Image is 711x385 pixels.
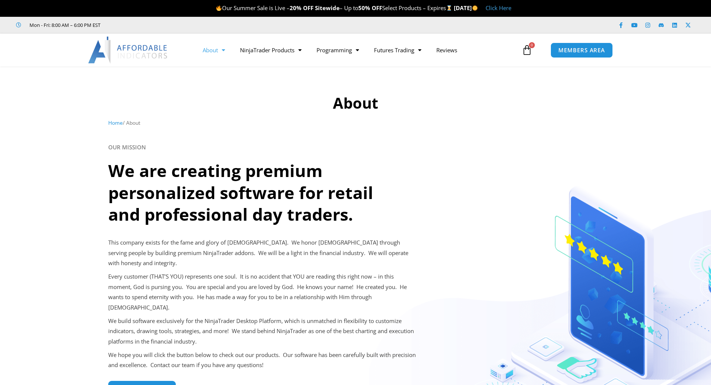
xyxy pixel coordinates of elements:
a: MEMBERS AREA [551,43,613,58]
strong: 20% OFF [290,4,314,12]
p: We build software exclusively for the NinjaTrader Desktop Platform, which is unmatched in flexibi... [108,316,416,347]
span: Mon - Fri: 8:00 AM – 6:00 PM EST [28,21,100,30]
nav: Menu [195,41,520,59]
iframe: Customer reviews powered by Trustpilot [111,21,223,29]
h1: About [108,93,603,114]
a: Reviews [429,41,465,59]
img: LogoAI | Affordable Indicators – NinjaTrader [88,37,168,63]
img: ⌛ [446,5,452,11]
nav: Breadcrumb [108,118,603,128]
img: 🔥 [216,5,222,11]
strong: 50% OFF [358,4,382,12]
a: About [195,41,233,59]
img: 🌞 [472,5,478,11]
p: Every customer (THAT’S YOU) represents one soul. It is no accident that YOU are reading this righ... [108,271,416,313]
a: Home [108,119,123,126]
strong: [DATE] [454,4,478,12]
h2: We are creating premium personalized software for retail and professional day traders. [108,160,405,226]
span: Our Summer Sale is Live – – Up to Select Products – Expires [216,4,454,12]
a: Click Here [486,4,511,12]
a: Futures Trading [367,41,429,59]
h6: OUR MISSION [108,144,603,151]
a: 0 [511,39,543,61]
p: We hope you will click the button below to check out our products. Our software has been carefull... [108,350,416,371]
span: MEMBERS AREA [558,47,605,53]
span: 0 [529,42,535,48]
a: Programming [309,41,367,59]
a: NinjaTrader Products [233,41,309,59]
strong: Sitewide [315,4,340,12]
p: This company exists for the fame and glory of [DEMOGRAPHIC_DATA]. We honor [DEMOGRAPHIC_DATA] thr... [108,237,416,269]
